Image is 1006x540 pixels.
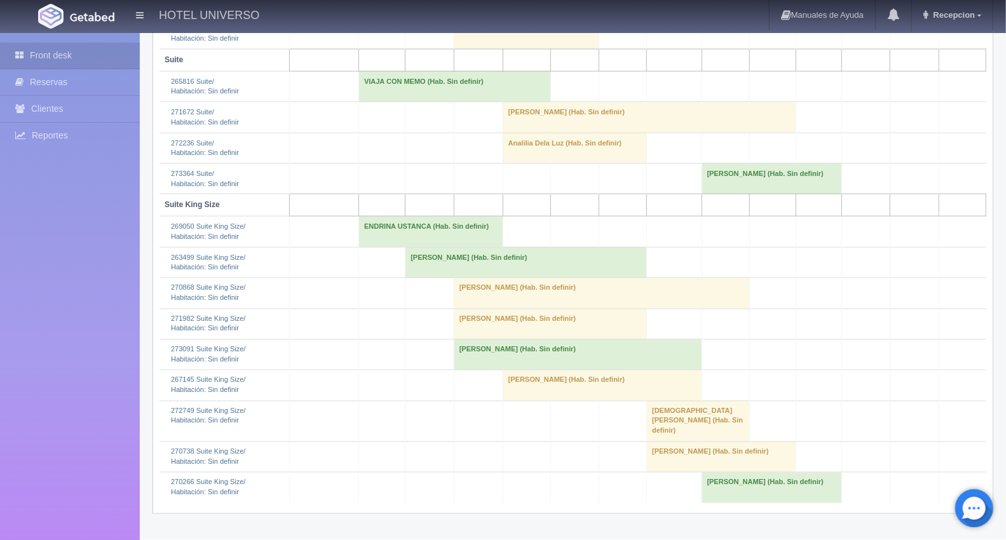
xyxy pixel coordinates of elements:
[171,346,245,363] a: 273091 Suite King Size/Habitación: Sin definir
[702,473,842,503] td: [PERSON_NAME] (Hab. Sin definir)
[171,407,245,425] a: 272749 Suite King Size/Habitación: Sin definir
[70,12,114,22] img: Getabed
[359,217,503,247] td: ENDRINA USTANCA (Hab. Sin definir)
[171,108,239,126] a: 271672 Suite/Habitación: Sin definir
[454,309,646,339] td: [PERSON_NAME] (Hab. Sin definir)
[38,4,64,29] img: Getabed
[503,370,702,401] td: [PERSON_NAME] (Hab. Sin definir)
[503,102,796,133] td: [PERSON_NAME] (Hab. Sin definir)
[454,278,749,309] td: [PERSON_NAME] (Hab. Sin definir)
[454,18,599,49] td: [PERSON_NAME] (Hab. Sin definir)
[171,284,245,302] a: 270868 Suite King Size/Habitación: Sin definir
[503,133,646,163] td: Analilia Dela Luz (Hab. Sin definir)
[171,139,239,157] a: 272236 Suite/Habitación: Sin definir
[930,10,975,20] span: Recepcion
[647,401,750,442] td: [DEMOGRAPHIC_DATA][PERSON_NAME] (Hab. Sin definir)
[702,163,842,194] td: [PERSON_NAME] (Hab. Sin definir)
[647,442,796,472] td: [PERSON_NAME] (Hab. Sin definir)
[405,247,647,278] td: [PERSON_NAME] (Hab. Sin definir)
[171,315,245,333] a: 271982 Suite King Size/Habitación: Sin definir
[165,55,183,64] b: Suite
[171,222,245,240] a: 269050 Suite King Size/Habitación: Sin definir
[171,478,245,496] a: 270266 Suite King Size/Habitación: Sin definir
[171,78,239,95] a: 265816 Suite/Habitación: Sin definir
[454,339,702,370] td: [PERSON_NAME] (Hab. Sin definir)
[171,448,245,466] a: 270738 Suite King Size/Habitación: Sin definir
[171,376,245,394] a: 267145 Suite King Size/Habitación: Sin definir
[165,200,220,209] b: Suite King Size
[159,6,259,22] h4: HOTEL UNIVERSO
[359,71,551,102] td: VIAJA CON MEMO (Hab. Sin definir)
[171,170,239,187] a: 273364 Suite/Habitación: Sin definir
[171,253,245,271] a: 263499 Suite King Size/Habitación: Sin definir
